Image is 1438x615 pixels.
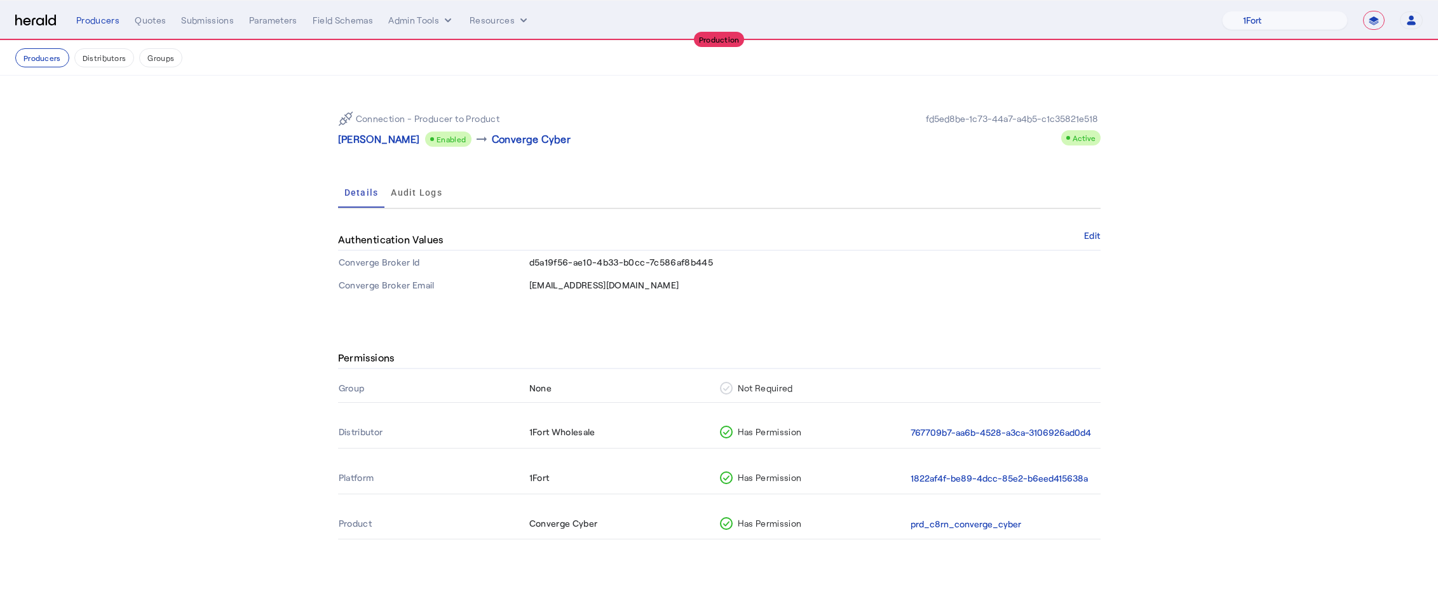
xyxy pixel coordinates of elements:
button: Producers [15,48,69,67]
div: fd5ed8be-1c73-44a7-a4b5-c1c35821e518 [923,112,1101,125]
div: Submissions [181,14,234,27]
button: Edit [1084,232,1100,240]
span: Details [344,188,379,197]
p: [PERSON_NAME] [338,132,420,147]
button: Groups [139,48,182,67]
button: Resources dropdown menu [470,14,530,27]
div: Has Permission [720,471,905,484]
th: None [529,374,719,402]
button: internal dropdown menu [388,14,454,27]
div: Has Permission [720,426,905,438]
p: Converge Cyber [492,132,571,147]
th: Group [338,374,529,402]
mat-icon: arrow_right_alt [474,132,489,147]
span: Audit Logs [391,188,442,197]
th: Product [338,510,529,539]
img: Herald Logo [15,15,56,27]
th: Converge Broker Id [338,251,529,274]
div: Field Schemas [313,14,374,27]
th: Converge Broker Email [338,274,529,297]
th: Distributor [338,418,529,448]
button: prd_c8rn_converge_cyber [911,517,1021,532]
span: Enabled [437,135,466,144]
button: 767709b7-aa6b-4528-a3ca-3106926ad0d4 [911,426,1091,440]
div: Parameters [249,14,297,27]
h4: Authentication Values [338,232,449,247]
span: Active [1073,133,1095,142]
h4: Permissions [338,350,400,365]
p: Connection - Producer to Product [356,112,500,125]
div: Producers [76,14,119,27]
div: Production [694,32,745,47]
span: [EMAIL_ADDRESS][DOMAIN_NAME] [529,280,679,290]
th: Converge Cyber [529,510,719,539]
button: Distributors [74,48,135,67]
div: Quotes [135,14,166,27]
th: 1Fort Wholesale [529,418,719,448]
div: Has Permission [720,517,905,530]
th: 1Fort [529,464,719,494]
th: Platform [338,464,529,494]
span: d5a19f56-ae10-4b33-b0cc-7c586af8b445 [529,257,714,267]
button: 1822af4f-be89-4dcc-85e2-b6eed415638a [911,471,1088,486]
div: Not Required [720,382,905,395]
